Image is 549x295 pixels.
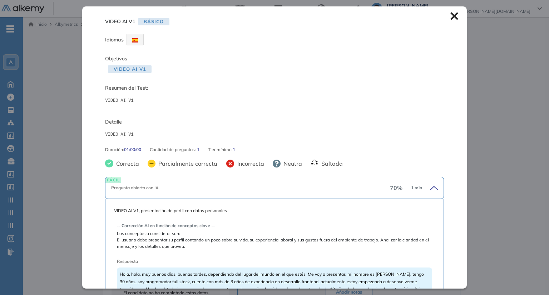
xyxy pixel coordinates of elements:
span: VIDEO AI V1, presentación de perfil con datos personales [114,207,435,214]
span: VIDEO AI V1 [105,18,135,25]
span: -- Corrección AI en función de conceptos clave -- [117,222,432,229]
span: Parcialmente correcta [155,159,217,168]
img: ESP [132,38,138,42]
pre: VIDEO AI V1 [105,131,444,138]
span: 1 min [411,185,422,191]
span: Correcta [113,159,139,168]
span: Detalle [105,118,444,126]
span: El usuario debe presentar su perfil contando un poco sobre su vida, su experiencia laboral y sus ... [117,237,432,250]
span: 1 [197,146,199,153]
span: Tier mínimo [208,146,233,153]
span: Cantidad de preguntas: [150,146,197,153]
span: Saltada [318,159,343,168]
span: VIDEO AI V1 [108,65,152,73]
span: Básico [138,18,169,26]
span: Idiomas [105,36,124,43]
span: 1 [233,146,235,153]
span: Resumen del Test: [105,84,444,92]
pre: VIDEO AI V1 [105,97,444,104]
span: Objetivos [105,55,127,62]
span: 70 % [390,184,402,192]
span: Neutra [281,159,302,168]
div: Pregunta abierta con IA [111,185,390,191]
span: FÁCIL [105,177,121,182]
span: Duración : [105,146,124,153]
span: Respuesta [117,258,400,265]
span: 01:00:00 [124,146,141,153]
span: Los conceptos a considerar son: [117,230,432,237]
span: Incorrecta [234,159,264,168]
